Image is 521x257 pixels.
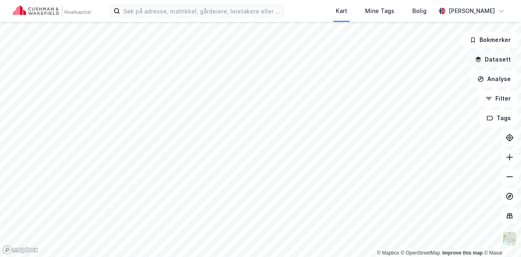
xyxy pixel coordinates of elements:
a: OpenStreetMap [401,250,440,256]
img: cushman-wakefield-realkapital-logo.202ea83816669bd177139c58696a8fa1.svg [13,5,90,17]
button: Datasett [468,51,518,68]
div: [PERSON_NAME] [449,6,495,16]
button: Filter [479,90,518,107]
div: Kontrollprogram for chat [480,218,521,257]
a: Mapbox [377,250,399,256]
div: Kart [336,6,347,16]
a: Mapbox homepage [2,245,38,255]
button: Tags [480,110,518,126]
button: Analyse [471,71,518,87]
input: Søk på adresse, matrikkel, gårdeiere, leietakere eller personer [120,5,283,17]
iframe: Chat Widget [480,218,521,257]
button: Bokmerker [463,32,518,48]
div: Bolig [412,6,427,16]
div: Mine Tags [365,6,394,16]
a: Improve this map [442,250,483,256]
